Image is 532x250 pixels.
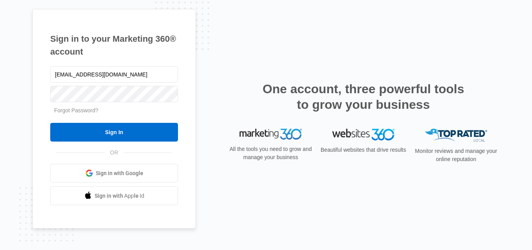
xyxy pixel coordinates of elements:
input: Email [50,66,178,83]
img: Websites 360 [332,129,395,140]
a: Sign in with Apple Id [50,186,178,205]
span: Sign in with Apple Id [95,192,144,200]
p: Monitor reviews and manage your online reputation [412,147,500,163]
img: Top Rated Local [425,129,487,142]
h1: Sign in to your Marketing 360® account [50,32,178,58]
span: Sign in with Google [96,169,143,177]
input: Sign In [50,123,178,142]
a: Forgot Password? [54,107,99,113]
a: Sign in with Google [50,164,178,183]
h2: One account, three powerful tools to grow your business [260,81,467,112]
p: All the tools you need to grow and manage your business [227,145,314,161]
span: OR [105,149,124,157]
p: Beautiful websites that drive results [320,146,407,154]
img: Marketing 360 [240,129,302,140]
